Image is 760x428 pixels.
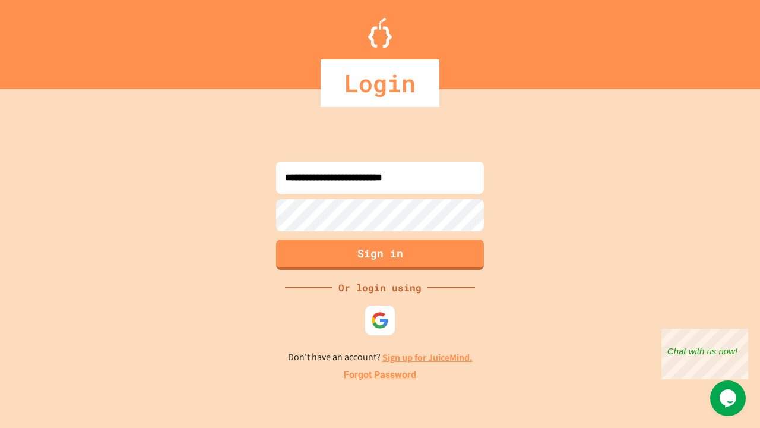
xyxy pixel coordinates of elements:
a: Sign up for JuiceMind. [382,351,473,364]
iframe: chat widget [710,380,748,416]
div: Login [321,59,439,107]
img: Logo.svg [368,18,392,48]
img: google-icon.svg [371,311,389,329]
a: Forgot Password [344,368,416,382]
button: Sign in [276,240,484,270]
div: Or login using [332,281,427,295]
p: Don't have an account? [288,350,473,365]
iframe: chat widget [661,329,748,379]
